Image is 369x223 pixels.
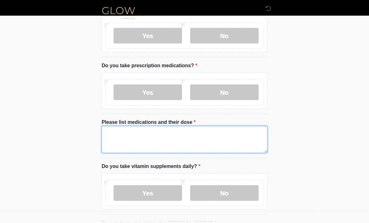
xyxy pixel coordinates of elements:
[190,185,259,201] label: No
[114,85,182,100] label: Yes
[95,5,142,21] img: Glow Medical Spa Logo
[102,119,196,126] label: Please list medications and their dose
[114,185,182,201] label: Yes
[102,163,200,170] label: Do you take vitamin supplements daily?
[114,28,182,44] label: Yes
[190,28,259,44] label: No
[102,62,197,70] label: Do you take prescription medications?
[190,85,259,100] label: No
